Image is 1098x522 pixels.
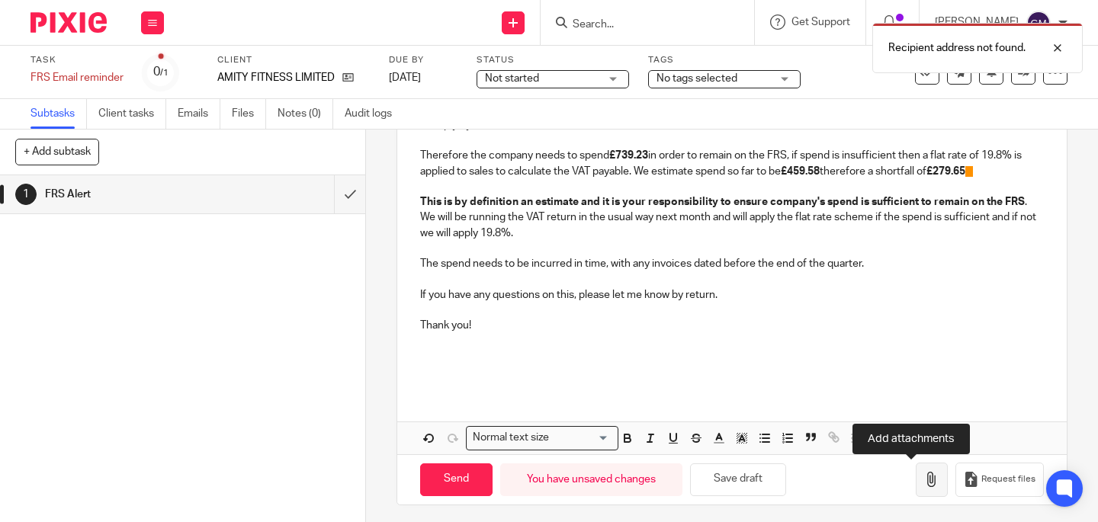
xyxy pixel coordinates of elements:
span: No tags selected [657,73,737,84]
label: Client [217,54,370,66]
p: The spend needs to be incurred in time, with any invoices dated before the end of the quarter. [420,256,1044,271]
strong: £459.58 [781,166,820,177]
label: Task [30,54,124,66]
button: Save draft [690,463,786,496]
div: 0 [153,63,169,81]
p: . We will be running the VAT return in the usual way next month and will apply the flat rate sche... [420,194,1044,241]
input: Search for option [554,430,609,446]
div: FRS Email reminder [30,70,124,85]
img: Pixie [30,12,107,33]
strong: This is by definition an estimate and it is your responsibility to ensure company's spend is suff... [420,197,1025,207]
p: Recipient address not found. [888,40,1026,56]
label: Due by [389,54,457,66]
span: Not started [485,73,539,84]
a: Subtasks [30,99,87,129]
h1: FRS Alert [45,183,228,206]
small: /1 [160,69,169,77]
span: Y. [965,166,973,177]
div: You have unsaved changes [500,463,682,496]
p: AMITY FITNESS LIMITED [217,70,335,85]
span: Normal text size [470,430,553,446]
p: Thank you! [420,318,1044,333]
p: Therefore the company needs to spend in order to remain on the FRS, if spend is insufficient then... [420,148,1044,179]
strong: £279.65 [926,166,973,177]
a: Files [232,99,266,129]
label: Status [477,54,629,66]
button: + Add subtask [15,139,99,165]
a: Audit logs [345,99,403,129]
div: Search for option [466,426,618,450]
div: 1 [15,184,37,205]
input: Send [420,463,493,496]
a: Notes (0) [278,99,333,129]
a: Client tasks [98,99,166,129]
p: If you have any questions on this, please let me know by return. [420,287,1044,303]
span: Request files [981,473,1035,485]
button: Request files [955,463,1044,497]
img: svg%3E [1026,11,1051,35]
span: [DATE] [389,72,421,83]
strong: £739.23 [609,150,648,161]
a: Emails [178,99,220,129]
